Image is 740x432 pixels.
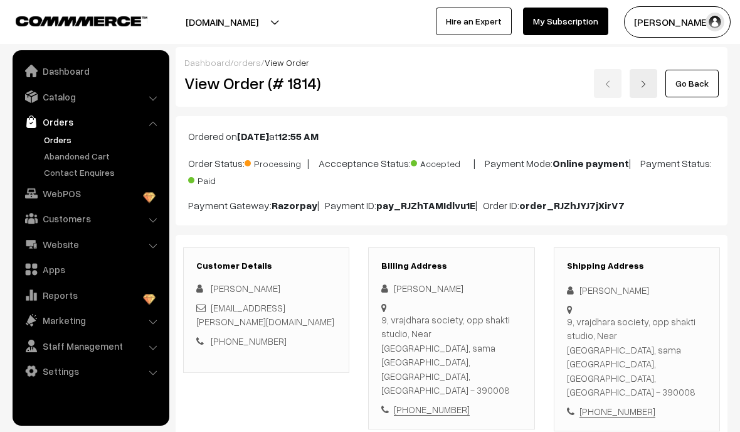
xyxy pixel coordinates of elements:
a: orders [233,57,261,68]
a: Orders [41,133,165,146]
h2: View Order (# 1814) [184,73,350,93]
b: 12:55 AM [278,130,319,143]
a: Hire an Expert [436,8,512,35]
a: Catalog [16,85,165,108]
h3: Customer Details [196,261,336,271]
a: Reports [16,284,165,306]
a: [EMAIL_ADDRESS][PERSON_NAME][DOMAIN_NAME] [196,302,334,328]
span: Paid [188,171,251,187]
a: [PHONE_NUMBER] [211,335,287,347]
h3: Shipping Address [567,261,707,271]
p: Ordered on at [188,129,715,144]
a: Staff Management [16,335,165,357]
a: Contact Enquires [41,166,165,179]
span: Accepted [411,154,473,170]
span: View Order [265,57,309,68]
div: [PERSON_NAME] [567,283,707,298]
a: Customers [16,207,165,230]
a: WebPOS [16,182,165,205]
div: 9, vrajdhara society, opp shakti studio, Near [GEOGRAPHIC_DATA], sama [GEOGRAPHIC_DATA], [GEOGRAP... [567,315,707,399]
img: user [706,13,724,31]
button: [DOMAIN_NAME] [142,6,302,38]
div: [PERSON_NAME] [381,281,521,296]
div: / / [184,56,719,69]
b: Razorpay [272,199,317,212]
a: Apps [16,258,165,281]
a: Go Back [665,70,719,97]
a: Website [16,233,165,256]
a: My Subscription [523,8,608,35]
b: Online payment [552,157,629,170]
div: 9, vrajdhara society, opp shakti studio, Near [GEOGRAPHIC_DATA], sama [GEOGRAPHIC_DATA], [GEOGRAP... [381,313,521,397]
a: Orders [16,111,165,133]
img: COMMMERCE [16,16,147,26]
img: right-arrow.png [640,80,647,88]
a: Marketing [16,309,165,332]
button: [PERSON_NAME]… [624,6,731,38]
a: Abandoned Cart [41,149,165,163]
h3: Billing Address [381,261,521,271]
a: Dashboard [184,57,230,68]
span: [PERSON_NAME] [211,283,280,294]
a: Dashboard [16,60,165,82]
a: COMMMERCE [16,13,125,28]
span: Processing [245,154,307,170]
p: Payment Gateway: | Payment ID: | Order ID: [188,198,715,213]
a: Settings [16,360,165,382]
b: order_RJZhJYJ7jXirV7 [519,199,625,212]
p: Order Status: | Accceptance Status: | Payment Mode: | Payment Status: [188,154,715,188]
b: pay_RJZhTAMIdlvu1E [376,199,475,212]
b: [DATE] [237,130,269,143]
